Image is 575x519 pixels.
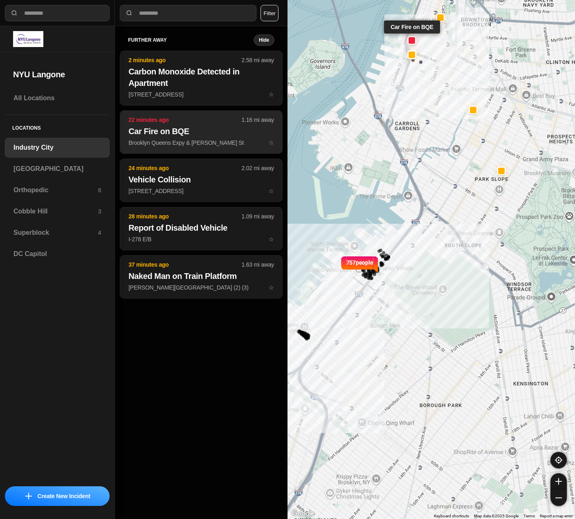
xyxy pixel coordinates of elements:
button: 24 minutes ago2.02 mi awayVehicle Collision[STREET_ADDRESS]star [120,159,283,202]
p: 22 minutes ago [128,116,241,124]
button: 22 minutes ago1.16 mi awayCar Fire on BQEBrooklyn Queens Expy & [PERSON_NAME] Ststar [120,110,283,154]
span: Map data ©2025 Google [474,514,519,518]
p: [PERSON_NAME][GEOGRAPHIC_DATA] (2) (3) [128,283,274,292]
h2: NYU Langone [13,69,101,80]
p: Create New Incident [38,492,90,500]
h3: Industry City [13,143,101,153]
p: [STREET_ADDRESS] [128,187,274,195]
p: 1.09 mi away [242,212,274,220]
h2: Report of Disabled Vehicle [128,222,274,234]
a: Cobble Hill3 [5,202,110,221]
h3: All Locations [13,93,101,103]
p: 2 minutes ago [128,56,241,64]
h2: Car Fire on BQE [128,126,274,137]
a: 24 minutes ago2.02 mi awayVehicle Collision[STREET_ADDRESS]star [120,187,283,194]
button: recenter [550,452,567,468]
img: zoom-out [555,494,562,501]
div: Car Fire on BQE [384,20,440,33]
button: 37 minutes ago1.63 mi awayNaked Man on Train Platform[PERSON_NAME][GEOGRAPHIC_DATA] (2) (3)star [120,255,283,299]
button: Filter [261,5,279,21]
p: 4 [98,229,101,237]
p: 2.02 mi away [242,164,274,172]
img: logo [13,31,43,47]
button: Car Fire on BQE [407,36,416,45]
p: Brooklyn Queens Expy & [PERSON_NAME] St [128,139,274,147]
h2: Vehicle Collision [128,174,274,185]
a: DC Capitol [5,244,110,264]
a: All Locations [5,88,110,108]
a: 37 minutes ago1.63 mi awayNaked Man on Train Platform[PERSON_NAME][GEOGRAPHIC_DATA] (2) (3)star [120,284,283,291]
p: [STREET_ADDRESS] [128,90,274,99]
img: recenter [555,456,562,464]
a: 22 minutes ago1.16 mi awayCar Fire on BQEBrooklyn Queens Expy & [PERSON_NAME] Ststar [120,139,283,146]
p: 6 [98,186,101,194]
p: 28 minutes ago [128,212,241,220]
h2: Naked Man on Train Platform [128,270,274,282]
a: 28 minutes ago1.09 mi awayReport of Disabled VehicleI-278 E/Bstar [120,236,283,243]
span: star [269,188,274,194]
p: 24 minutes ago [128,164,241,172]
img: notch [373,255,379,273]
h3: Superblock [13,228,98,238]
p: 37 minutes ago [128,261,241,269]
p: I-278 E/B [128,235,274,243]
a: Report a map error [540,514,573,518]
span: star [269,236,274,243]
a: Open this area in Google Maps (opens a new window) [290,508,317,519]
a: Terms (opens in new tab) [523,514,535,518]
h3: Cobble Hill [13,207,98,216]
a: 2 minutes ago2.58 mi awayCarbon Monoxide Detected in Apartment[STREET_ADDRESS]star [120,91,283,98]
h2: Carbon Monoxide Detected in Apartment [128,66,274,89]
button: 28 minutes ago1.09 mi awayReport of Disabled VehicleI-278 E/Bstar [120,207,283,250]
img: search [10,9,18,17]
p: 1.16 mi away [242,116,274,124]
p: 2.58 mi away [242,56,274,64]
button: 2 minutes ago2.58 mi awayCarbon Monoxide Detected in Apartment[STREET_ADDRESS]star [120,51,283,106]
p: 757 people [346,258,373,276]
p: 3 [98,207,101,216]
h3: [GEOGRAPHIC_DATA] [13,164,101,174]
img: zoom-in [555,478,562,485]
img: Google [290,508,317,519]
span: star [269,284,274,291]
img: icon [25,493,32,499]
button: zoom-in [550,473,567,490]
small: Hide [259,37,269,43]
h5: Locations [5,115,110,138]
h3: DC Capitol [13,249,101,259]
a: [GEOGRAPHIC_DATA] [5,159,110,179]
p: 1.63 mi away [242,261,274,269]
a: Orthopedic6 [5,180,110,200]
a: Industry City [5,138,110,157]
img: search [125,9,133,17]
img: notch [340,255,346,273]
button: iconCreate New Incident [5,486,110,506]
h5: further away [128,37,254,43]
span: star [269,139,274,146]
h3: Orthopedic [13,185,98,195]
button: Keyboard shortcuts [434,513,469,519]
a: Superblock4 [5,223,110,243]
span: star [269,91,274,98]
button: Hide [254,34,274,46]
button: zoom-out [550,490,567,506]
